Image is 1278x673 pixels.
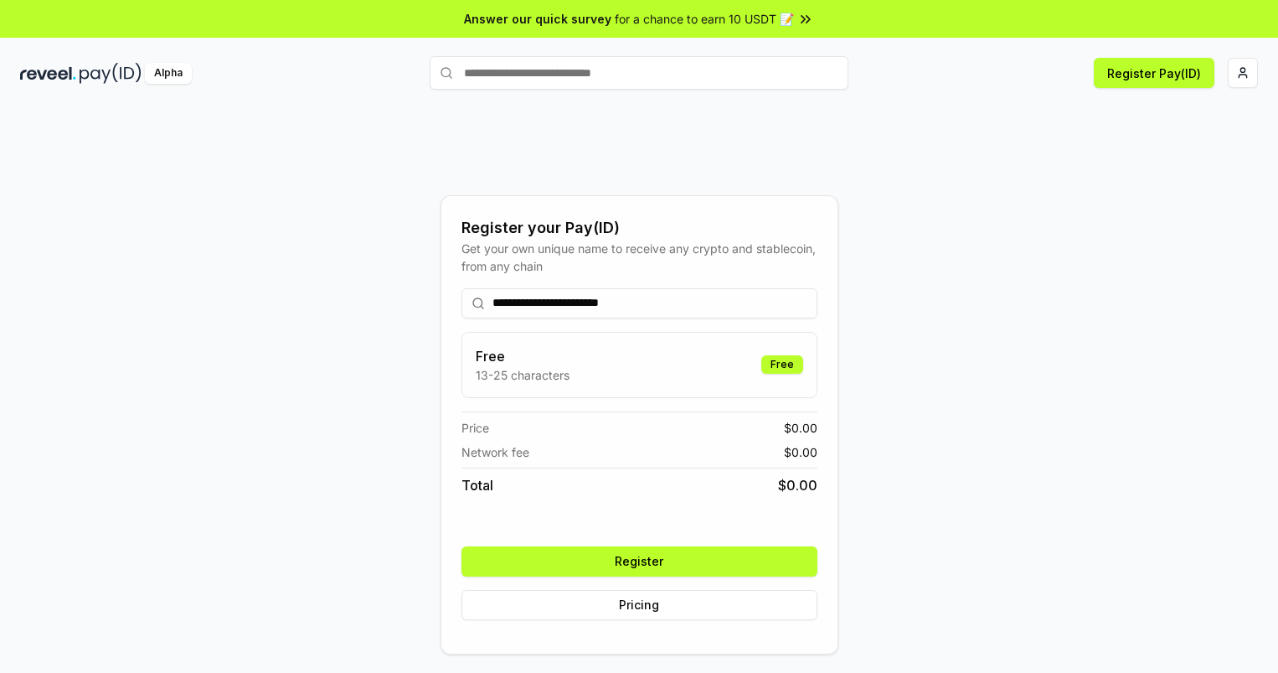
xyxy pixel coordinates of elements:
[784,443,817,461] span: $ 0.00
[461,419,489,437] span: Price
[461,216,817,240] div: Register your Pay(ID)
[761,355,803,374] div: Free
[461,443,529,461] span: Network fee
[461,240,817,275] div: Get your own unique name to receive any crypto and stablecoin, from any chain
[778,475,817,495] span: $ 0.00
[461,546,817,577] button: Register
[145,63,192,84] div: Alpha
[20,63,76,84] img: reveel_dark
[476,366,569,384] p: 13-25 characters
[1094,58,1214,88] button: Register Pay(ID)
[461,475,493,495] span: Total
[80,63,142,84] img: pay_id
[464,10,611,28] span: Answer our quick survey
[476,346,569,366] h3: Free
[615,10,794,28] span: for a chance to earn 10 USDT 📝
[784,419,817,437] span: $ 0.00
[461,590,817,620] button: Pricing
